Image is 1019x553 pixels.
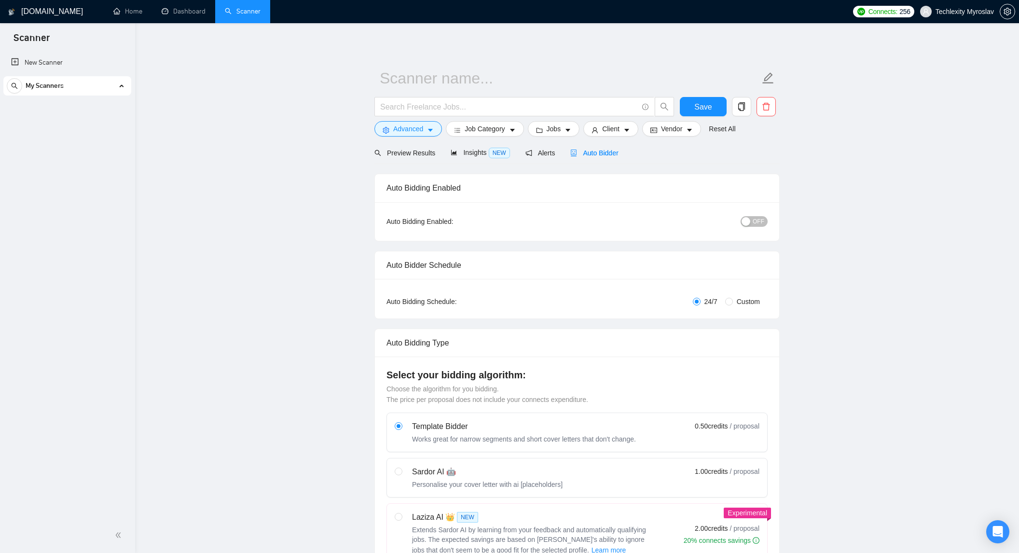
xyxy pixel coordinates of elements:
span: NEW [457,512,478,523]
a: Reset All [709,124,735,134]
span: 0.50 credits [695,421,728,431]
span: double-left [115,530,124,540]
div: Laziza AI [412,512,653,523]
span: Jobs [547,124,561,134]
div: Auto Bidding Enabled [386,174,768,202]
span: search [374,150,381,156]
span: Job Category [465,124,505,134]
span: Insights [451,149,509,156]
button: userClientcaret-down [583,121,638,137]
span: Connects: [868,6,897,17]
span: info-circle [642,104,648,110]
button: barsJob Categorycaret-down [446,121,523,137]
img: upwork-logo.png [857,8,865,15]
div: Sardor AI 🤖 [412,466,563,478]
span: 1.00 credits [695,466,728,477]
span: Vendor [661,124,682,134]
button: search [655,97,674,116]
div: Template Bidder [412,421,636,432]
span: / proposal [730,524,759,533]
span: info-circle [753,537,759,544]
span: folder [536,126,543,134]
span: NEW [489,148,510,158]
span: Scanner [6,31,57,51]
span: 👑 [445,512,455,523]
span: / proposal [730,421,759,431]
button: folderJobscaret-down [528,121,580,137]
span: setting [383,126,389,134]
span: search [655,102,674,111]
div: Auto Bidding Enabled: [386,216,513,227]
li: My Scanners [3,76,131,99]
button: copy [732,97,751,116]
span: Auto Bidder [570,149,618,157]
button: setting [1000,4,1015,19]
div: Open Intercom Messenger [986,520,1009,543]
span: caret-down [686,126,693,134]
div: Personalise your cover letter with ai [placeholders] [412,480,563,489]
button: delete [757,97,776,116]
span: Choose the algorithm for you bidding. The price per proposal does not include your connects expen... [386,385,588,403]
a: setting [1000,8,1015,15]
div: 20% connects savings [684,536,759,545]
span: caret-down [565,126,571,134]
span: robot [570,150,577,156]
span: 2.00 credits [695,523,728,534]
span: Save [694,101,712,113]
span: caret-down [427,126,434,134]
span: area-chart [451,149,457,156]
span: user [923,8,929,15]
button: search [7,78,22,94]
div: Auto Bidding Type [386,329,768,357]
span: copy [732,102,751,111]
span: bars [454,126,461,134]
input: Search Freelance Jobs... [380,101,638,113]
span: / proposal [730,467,759,476]
div: Auto Bidding Schedule: [386,296,513,307]
span: OFF [753,216,764,227]
span: search [7,83,22,89]
span: idcard [650,126,657,134]
span: caret-down [509,126,516,134]
button: settingAdvancedcaret-down [374,121,442,137]
div: Works great for narrow segments and short cover letters that don't change. [412,434,636,444]
a: searchScanner [225,7,261,15]
span: Preview Results [374,149,435,157]
span: Advanced [393,124,423,134]
span: caret-down [623,126,630,134]
a: New Scanner [11,53,124,72]
div: Auto Bidder Schedule [386,251,768,279]
button: idcardVendorcaret-down [642,121,701,137]
a: dashboardDashboard [162,7,206,15]
span: user [592,126,598,134]
li: New Scanner [3,53,131,72]
span: notification [525,150,532,156]
a: homeHome [113,7,142,15]
button: Save [680,97,727,116]
span: Alerts [525,149,555,157]
span: 24/7 [701,296,721,307]
span: Custom [733,296,764,307]
h4: Select your bidding algorithm: [386,368,768,382]
span: My Scanners [26,76,64,96]
img: logo [8,4,15,20]
span: 256 [899,6,910,17]
input: Scanner name... [380,66,760,90]
span: Client [602,124,620,134]
span: setting [1000,8,1015,15]
span: edit [762,72,774,84]
span: delete [757,102,775,111]
span: Experimental [728,509,767,517]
